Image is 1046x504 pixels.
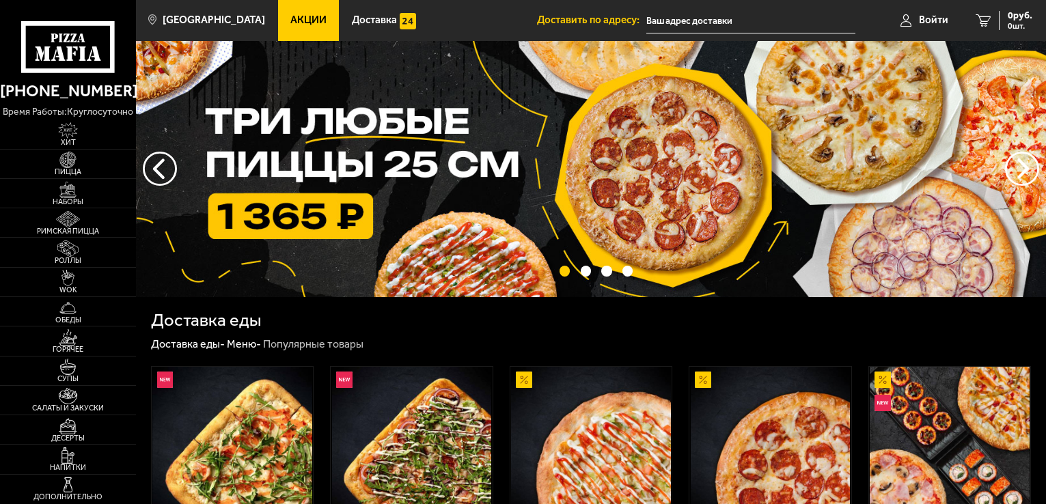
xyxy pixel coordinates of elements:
span: Доставить по адресу: [537,15,646,25]
span: 0 шт. [1008,22,1032,30]
button: точки переключения [560,266,570,276]
img: Акционный [695,372,711,388]
span: Акции [290,15,327,25]
img: Акционный [875,372,891,388]
img: 15daf4d41897b9f0e9f617042186c801.svg [400,13,416,29]
button: предыдущий [1005,152,1039,186]
img: Новинка [875,395,891,411]
button: точки переключения [622,266,633,276]
img: Новинка [157,372,174,388]
button: следующий [143,152,177,186]
span: 0 руб. [1008,11,1032,20]
img: Акционный [516,372,532,388]
span: Доставка [352,15,397,25]
img: Новинка [336,372,353,388]
button: точки переключения [581,266,591,276]
div: Популярные товары [263,337,363,352]
a: Меню- [227,337,261,350]
span: [GEOGRAPHIC_DATA] [163,15,265,25]
button: точки переключения [601,266,611,276]
a: Доставка еды- [151,337,225,350]
span: Войти [919,15,948,25]
h1: Доставка еды [151,311,261,329]
input: Ваш адрес доставки [646,8,855,33]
